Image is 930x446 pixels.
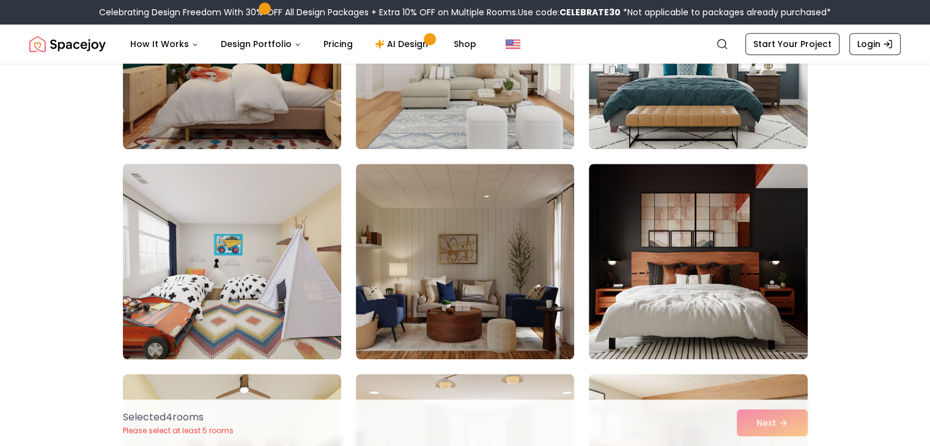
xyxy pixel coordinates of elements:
[117,159,347,364] img: Room room-16
[120,32,486,56] nav: Main
[745,33,840,55] a: Start Your Project
[29,32,106,56] img: Spacejoy Logo
[211,32,311,56] button: Design Portfolio
[589,164,807,359] img: Room room-18
[314,32,363,56] a: Pricing
[444,32,486,56] a: Shop
[120,32,209,56] button: How It Works
[29,24,901,64] nav: Global
[123,426,234,436] p: Please select at least 5 rooms
[559,6,621,18] b: CELEBRATE30
[123,410,234,425] p: Selected 4 room s
[506,37,520,51] img: United States
[621,6,831,18] span: *Not applicable to packages already purchased*
[356,164,574,359] img: Room room-17
[99,6,831,18] div: Celebrating Design Freedom With 30% OFF All Design Packages + Extra 10% OFF on Multiple Rooms.
[29,32,106,56] a: Spacejoy
[365,32,441,56] a: AI Design
[849,33,901,55] a: Login
[518,6,621,18] span: Use code:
